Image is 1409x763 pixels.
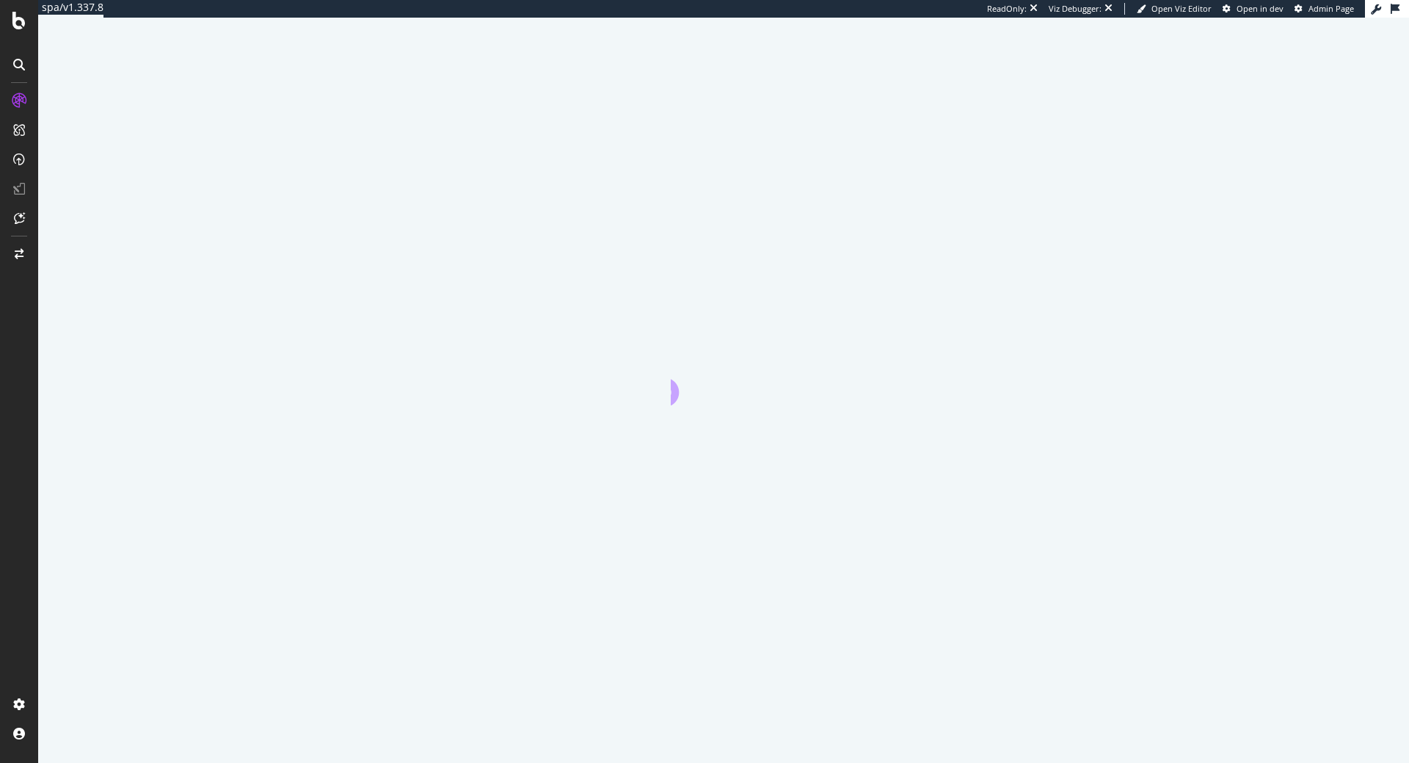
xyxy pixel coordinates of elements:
[671,352,776,405] div: animation
[987,3,1027,15] div: ReadOnly:
[1308,3,1354,14] span: Admin Page
[1137,3,1212,15] a: Open Viz Editor
[1237,3,1284,14] span: Open in dev
[1049,3,1102,15] div: Viz Debugger:
[1295,3,1354,15] a: Admin Page
[1223,3,1284,15] a: Open in dev
[1151,3,1212,14] span: Open Viz Editor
